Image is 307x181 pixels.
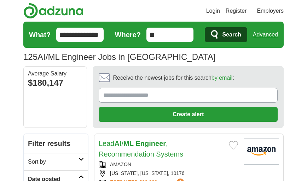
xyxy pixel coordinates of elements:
label: What? [29,29,51,40]
a: by email [212,75,233,81]
div: [US_STATE], [US_STATE], 10176 [99,170,238,177]
strong: AI [115,140,122,147]
a: Sort by [24,153,88,170]
img: Adzuna logo [23,3,83,19]
h1: AI/ML Engineer Jobs in [GEOGRAPHIC_DATA] [23,52,216,62]
a: Register [226,7,247,15]
a: LeadAI/ML Engineer, Recommendation Systems [99,140,183,158]
h2: Filter results [24,134,88,153]
a: Advanced [253,28,278,42]
button: Search [205,27,247,42]
div: Average Salary [28,71,82,77]
a: Employers [257,7,284,15]
a: Login [206,7,220,15]
a: AMAZON [110,162,131,167]
span: Receive the newest jobs for this search : [113,74,234,82]
span: Search [222,28,241,42]
img: Amazon logo [244,138,279,165]
button: Add to favorite jobs [229,141,238,149]
h2: Sort by [28,158,79,166]
strong: Engineer [136,140,166,147]
span: 125 [23,51,37,63]
label: Where? [115,29,141,40]
button: Create alert [99,107,278,122]
div: $180,147 [28,77,82,89]
strong: ML [123,140,134,147]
